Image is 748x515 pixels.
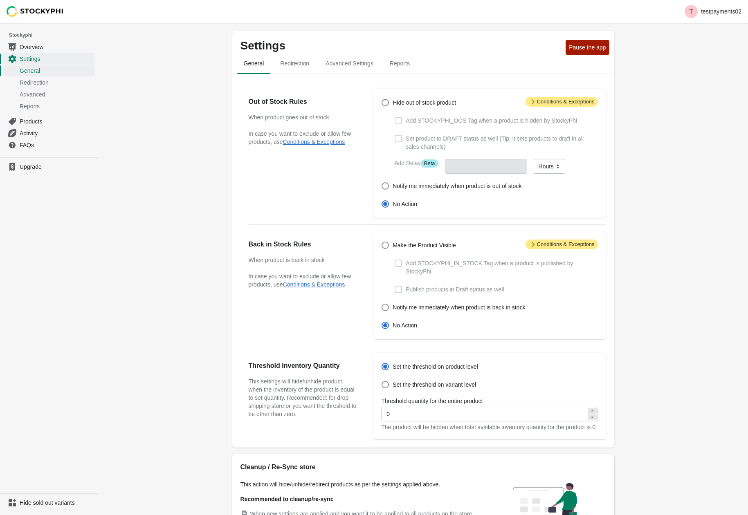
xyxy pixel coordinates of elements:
span: Reports [383,56,416,71]
span: Pause the app [569,44,606,51]
a: Redirection [3,76,94,88]
span: No Action [393,200,417,208]
button: Pause the app [566,40,609,55]
a: General [3,65,94,76]
h3: When product goes out of stock [249,113,357,121]
span: Upgrade [20,163,93,171]
span: Set product to DRAFT status as well (Tip: it sets products to draft in all sales channels) [406,134,598,151]
span: General [20,67,93,75]
span: Stockyphi [9,31,98,39]
span: Beta [421,159,438,168]
button: Advanced settings [317,53,382,74]
div: general [232,74,614,448]
button: redirection [272,53,317,74]
button: Avatar with initials Ttestpayments02 [681,3,745,20]
text: T [689,8,693,15]
p: In case you want to exclude or allow few products, use [249,130,357,146]
p: testpayments02 [701,8,741,15]
button: Conditions & Exceptions [283,281,345,288]
a: Hide sold out variants [3,497,94,508]
span: Add STOCKYPHI_OOS Tag when a product is hidden by StockyPhi [406,116,577,125]
a: Upgrade [3,161,94,172]
span: Make the Product Visible [393,241,456,249]
a: Advanced [3,88,94,100]
a: FAQs [3,139,94,151]
label: Add Delay [394,159,438,168]
span: Publish products in Draft status as well [406,285,504,293]
p: This action will hide/unhide/redirect products as per the settings applied above. [240,480,486,488]
div: The product will be hidden when total available inventory quantity for the product is 0 [381,423,598,431]
span: General [237,56,271,71]
span: Redirection [20,78,93,87]
strong: Recommended to cleanup/re-sync [240,496,334,502]
a: Settings [3,53,94,65]
span: Advanced [20,90,93,99]
button: reports [382,53,418,74]
a: Activity [3,127,94,139]
h3: This settings will hide/unhide product when the inventory of the product is equal to set quantity... [249,377,357,418]
h2: Threshold Inventory Quantity [249,361,357,371]
span: Overview [20,43,93,51]
span: Activity [20,129,93,137]
span: Set the threshold on variant level [393,381,476,389]
h2: Back in Stock Rules [249,240,357,249]
span: FAQs [20,141,93,149]
label: Threshold quantity for the entire product [381,397,483,405]
span: Reports [20,102,93,110]
span: Conditions & Exceptions [526,240,598,249]
p: In case you want to exclude or allow few products, use [249,272,357,289]
span: Hide out of stock product [393,99,456,107]
a: Overview [3,41,94,53]
span: Hide sold out variants [20,499,93,507]
span: Redirection [274,56,316,71]
span: Conditions & Exceptions [526,97,598,107]
span: Advanced Settings [319,56,380,71]
h3: When product is back in stock [249,256,357,264]
a: Products [3,115,94,127]
span: Settings [20,55,93,63]
span: Avatar with initials T [685,5,698,18]
a: Reports [3,100,94,112]
h2: Cleanup / Re-Sync store [240,462,486,472]
span: Notify me immediately when product is back in stock [393,303,525,311]
span: Add STOCKYPHI_IN_STOCK Tag when a product is published by StockyPhi [406,259,598,275]
span: Products [20,117,93,125]
button: Conditions & Exceptions [283,139,345,145]
h2: Out of Stock Rules [249,97,357,107]
span: Notify me immediately when product is out of stock [393,182,521,190]
span: No Action [393,321,417,329]
img: Stockyphi [7,6,64,17]
p: Settings [240,39,563,52]
span: Set the threshold on product level [393,363,478,371]
button: general [236,53,272,74]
